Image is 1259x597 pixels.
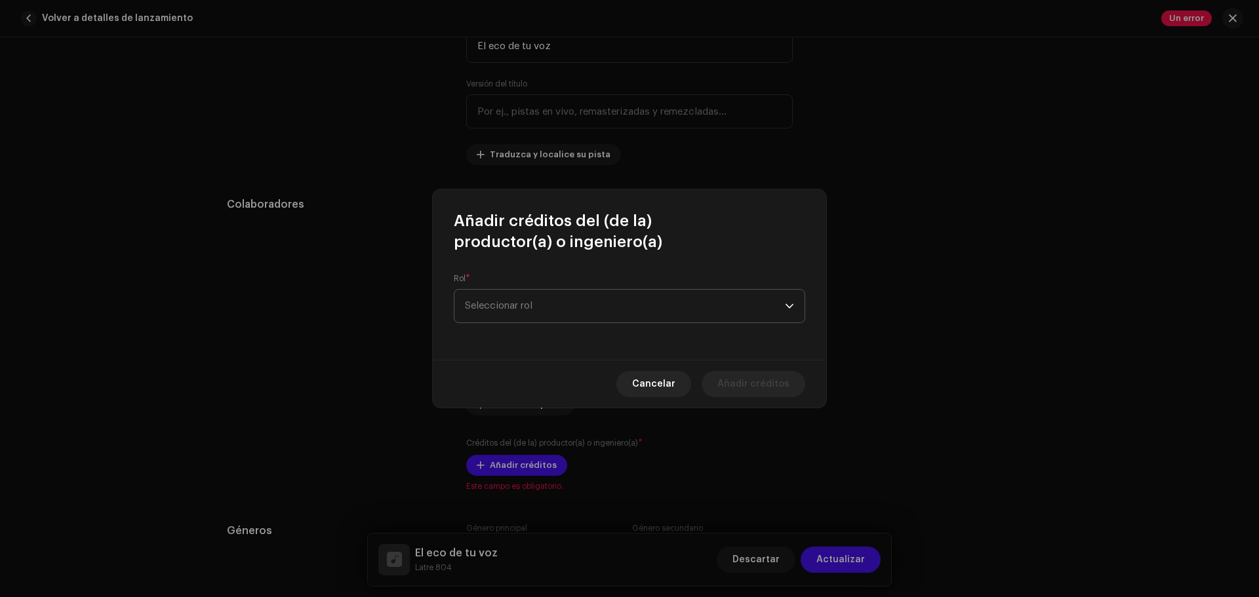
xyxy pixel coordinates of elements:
[454,210,805,252] span: Añadir créditos del (de la) productor(a) o ingeniero(a)
[632,371,675,397] span: Cancelar
[702,371,805,397] button: Añadir créditos
[465,290,785,322] span: Seleccionar rol
[616,371,691,397] button: Cancelar
[717,371,789,397] span: Añadir créditos
[785,290,794,322] div: dropdown trigger
[454,273,470,284] label: Rol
